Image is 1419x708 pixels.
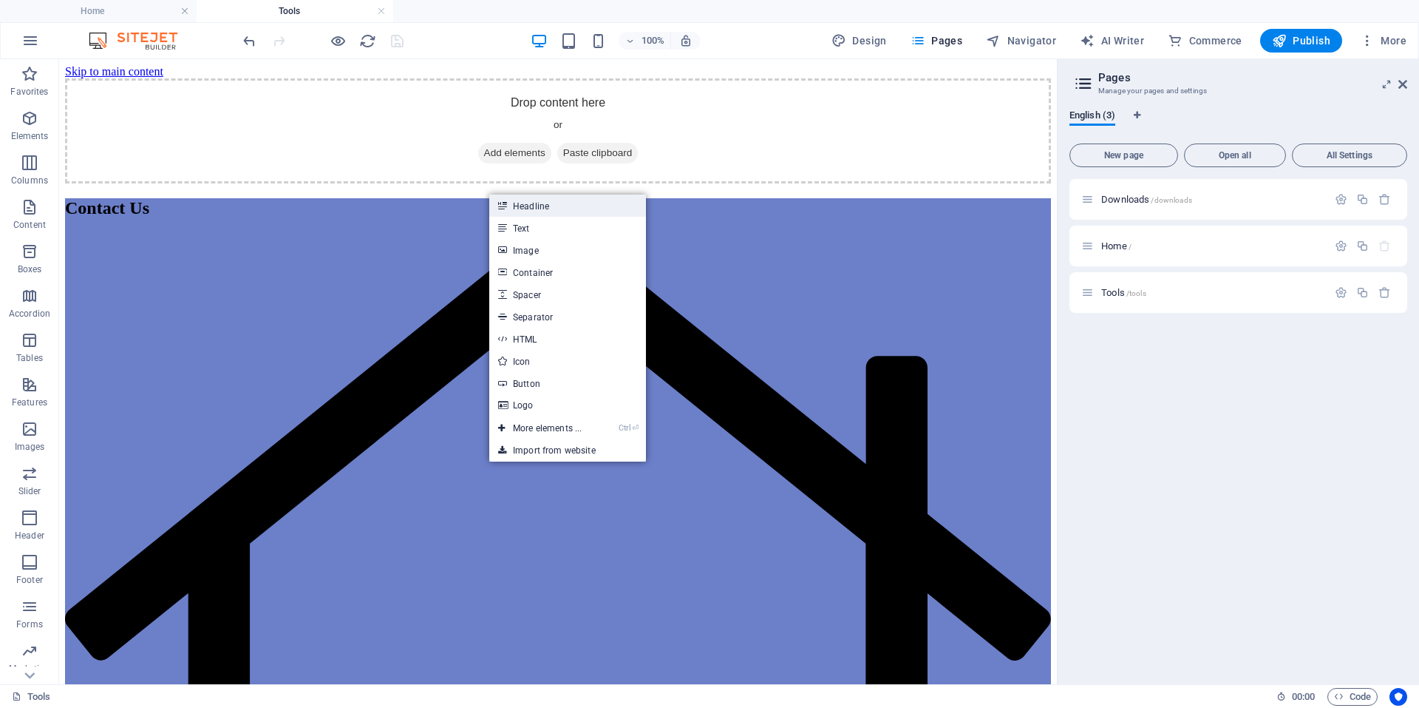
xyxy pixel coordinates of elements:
[619,32,671,50] button: 100%
[10,86,48,98] p: Favorites
[1097,195,1327,204] div: Downloads/downloads
[1378,240,1391,252] div: The startpage cannot be deleted
[1098,84,1378,98] h3: Manage your pages and settings
[980,29,1062,53] button: Navigator
[489,261,646,283] a: Container
[1126,289,1146,297] span: /tools
[6,6,104,18] a: Skip to main content
[18,485,41,497] p: Slider
[1327,688,1378,706] button: Code
[1168,33,1242,48] span: Commerce
[1101,240,1132,252] span: Home
[1101,194,1192,205] span: Click to open page
[632,423,639,433] i: ⏎
[1360,33,1406,48] span: More
[240,32,258,50] button: undo
[498,84,579,104] span: Paste clipboard
[1129,243,1132,251] span: /
[911,33,962,48] span: Pages
[9,308,50,320] p: Accordion
[1191,151,1279,160] span: Open all
[489,239,646,261] a: Image
[1276,688,1316,706] h6: Session time
[1302,691,1304,702] span: :
[826,29,893,53] button: Design
[1069,109,1407,138] div: Language Tabs
[11,175,48,186] p: Columns
[1335,286,1347,299] div: Settings
[1162,29,1248,53] button: Commerce
[16,352,43,364] p: Tables
[679,34,693,47] i: On resize automatically adjust zoom level to fit chosen device.
[419,84,492,104] span: Add elements
[489,306,646,328] a: Separator
[12,688,51,706] a: Click to cancel selection. Double-click to open Pages
[85,32,196,50] img: Editor Logo
[16,618,43,630] p: Forms
[9,663,50,675] p: Marketing
[1080,33,1144,48] span: AI Writer
[641,32,664,50] h6: 100%
[1097,288,1327,297] div: Tools/tools
[489,372,646,394] a: Button
[6,19,992,124] div: Drop content here
[329,32,347,50] button: Click here to leave preview mode and continue editing
[1334,688,1371,706] span: Code
[1151,196,1191,204] span: /downloads
[1354,29,1412,53] button: More
[15,530,44,542] p: Header
[489,195,646,217] a: Headline
[18,263,42,275] p: Boxes
[489,350,646,372] a: Icon
[13,219,46,231] p: Content
[359,33,376,50] i: Reload page
[1097,241,1327,251] div: Home/
[16,574,43,586] p: Footer
[489,217,646,239] a: Text
[905,29,968,53] button: Pages
[1292,144,1407,167] button: All Settings
[197,3,393,19] h4: Tools
[1378,193,1391,206] div: Remove
[1378,286,1391,299] div: Remove
[489,439,646,462] a: Import from website
[12,397,47,408] p: Features
[1356,240,1369,252] div: Duplicate
[1356,286,1369,299] div: Duplicate
[489,283,646,306] a: Spacer
[1076,151,1171,160] span: New page
[15,441,45,453] p: Images
[831,33,887,48] span: Design
[1101,287,1146,298] span: Tools
[619,423,630,433] i: Ctrl
[1074,29,1150,53] button: AI Writer
[11,130,49,142] p: Elements
[826,29,893,53] div: Design (Ctrl+Alt+Y)
[489,394,646,417] a: Logo
[986,33,1056,48] span: Navigator
[1184,144,1286,167] button: Open all
[489,417,591,439] a: Ctrl⏎More elements ...
[1335,240,1347,252] div: Settings
[1299,151,1401,160] span: All Settings
[1272,33,1330,48] span: Publish
[241,33,258,50] i: Undo: Change pages (Ctrl+Z)
[1335,193,1347,206] div: Settings
[1069,144,1178,167] button: New page
[1260,29,1342,53] button: Publish
[1098,71,1407,84] h2: Pages
[1356,193,1369,206] div: Duplicate
[358,32,376,50] button: reload
[489,328,646,350] a: HTML
[1069,107,1115,127] span: English (3)
[1389,688,1407,706] button: Usercentrics
[1292,688,1315,706] span: 00 00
